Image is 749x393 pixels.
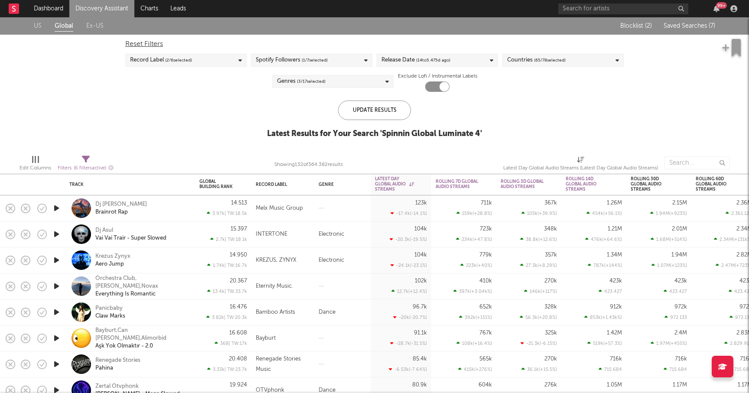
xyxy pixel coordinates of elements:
div: 972.133 [664,315,687,320]
div: Rolling 7D Global Audio Streams [436,179,479,189]
div: 1.07M ( +123 % ) [651,263,687,268]
div: 1.34M [607,252,622,258]
div: 397k ( +3.04k % ) [453,289,492,294]
div: 715.684 [599,367,622,372]
span: Saved Searches [664,23,715,29]
div: 1.97M ( +455 % ) [651,341,687,346]
div: Latest Day Global Audio Streams [375,176,414,192]
div: 715.684 [664,367,687,372]
div: 652k [479,304,492,310]
div: 604k [479,382,492,388]
div: -20.3k ( -19.5 % ) [390,237,427,242]
div: 476k ( +64.6 % ) [585,237,622,242]
div: Track [69,182,186,187]
div: 716k [675,356,687,362]
div: Update Results [338,101,411,120]
div: 711k [481,200,492,206]
div: 85.4k [413,356,427,362]
div: Pahina [95,364,113,372]
div: 20.367 [230,278,247,284]
div: 912k [610,304,622,310]
div: 410k [479,278,492,284]
div: Release Date [381,55,450,65]
div: 36.1k ( +15.5 % ) [521,367,557,372]
div: Record Label [256,182,297,187]
div: 3.97k | TW: 18.5k [199,211,247,216]
div: 519k ( +57.3 % ) [587,341,622,346]
div: 423k [609,278,622,284]
a: Aşk Yok Olmaktır - 2.0 [95,342,153,350]
div: 454k ( +56.1 % ) [586,211,622,216]
div: 80.9k [412,382,427,388]
span: ( 14 to 5.475 d ago) [416,55,450,65]
span: ( 2 / 6 selected) [165,55,192,65]
div: Genres [277,76,326,87]
div: 2.7k | TW: 18.1k [199,237,247,242]
div: 1.42M [607,330,622,336]
div: Showing 132 of 364.382 results [274,159,343,170]
div: Dance [314,299,371,325]
div: -6.53k ( -7.64 % ) [389,367,427,372]
div: Orchestra Club,[PERSON_NAME],Novax [95,275,189,290]
div: 348k [544,226,557,232]
div: Showing 132 of 364.382 results [274,152,343,177]
div: Reset Filters [125,39,624,49]
div: 104k [414,226,427,232]
a: Krezus Zynyx [95,253,130,260]
div: 38.8k ( +12.6 % ) [520,237,557,242]
div: Filters [58,163,114,174]
div: 20.408 [229,356,247,362]
div: INTERTONE [256,229,287,240]
div: Latest Day Global Audio Streams (Latest Day Global Audio Streams) [503,163,658,173]
div: Claw Marks [95,312,125,320]
div: Record Label [130,55,192,65]
div: 102k [415,278,427,284]
div: 716k [610,356,622,362]
div: 1.74k | TW: 16.7k [199,263,247,268]
div: Rolling 14D Global Audio Streams [566,176,609,192]
div: 767k [479,330,492,336]
div: Latest Results for Your Search ' Spinnin Global Luminate 4 ' [267,129,482,139]
div: 146k ( +117 % ) [524,289,557,294]
div: 14.513 [231,200,247,206]
div: 270k [544,278,557,284]
div: 423.427 [664,289,687,294]
div: Global Building Rank [199,179,234,189]
input: Search... [664,156,729,169]
a: Zertal Otvphonk [95,383,139,390]
div: 972k [674,304,687,310]
a: Brainrot Rap [95,208,128,216]
div: Everything Is Romantic [95,290,156,298]
div: 1.68M ( +514 % ) [651,237,687,242]
div: 12.7k ( +12.4 % ) [391,289,427,294]
div: 2.4M [674,330,687,336]
input: Search for artists [558,3,688,14]
div: 423.427 [599,289,622,294]
div: 423k [674,278,687,284]
a: US [34,21,42,32]
span: ( 3 / 17 selected) [297,76,326,87]
div: 105k ( +39.9 % ) [521,211,557,216]
div: Countries [507,55,566,65]
div: 16.608 [229,330,247,336]
div: 1.94M ( +923 % ) [650,211,687,216]
div: 159k ( +28.8 % ) [456,211,492,216]
div: 1.21M [608,226,622,232]
div: Bamboo Artists [256,307,295,318]
div: KREZUS, ZYNYX [256,255,296,266]
div: 2.15M [672,200,687,206]
div: 15.397 [231,226,247,232]
div: Vai Vai Trair - Super Slowed [95,234,166,242]
a: Bayburt,Can [PERSON_NAME],Alimorbid [95,327,189,342]
a: Dj [PERSON_NAME] [95,201,147,208]
div: 56.3k ( +20.8 % ) [520,315,557,320]
div: 1.26M [607,200,622,206]
div: Aero Jump [95,260,124,268]
div: Dj Asul [95,227,113,234]
div: -24.1k ( -23.1 % ) [391,263,427,268]
div: 270k [544,356,557,362]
